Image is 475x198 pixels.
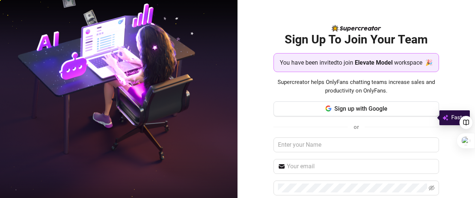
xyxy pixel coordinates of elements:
span: eye-invisible [429,185,435,191]
img: svg%3e [442,113,448,122]
span: Sign up with Google [334,105,387,112]
span: Supercreator helps OnlyFans chatting teams increase sales and productivity on OnlyFans. [273,78,439,95]
span: Faster [451,113,467,122]
span: workspace 🎉 [394,58,433,67]
h2: Sign Up To Join Your Team [273,32,439,47]
button: Sign up with Google [273,101,439,116]
span: or [354,124,359,130]
span: You have been invited to join [280,58,353,67]
img: logo-BBDzfeDw.svg [332,25,381,32]
input: Your email [287,162,435,171]
input: Enter your Name [273,137,439,152]
strong: Elevate Model [355,59,393,66]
